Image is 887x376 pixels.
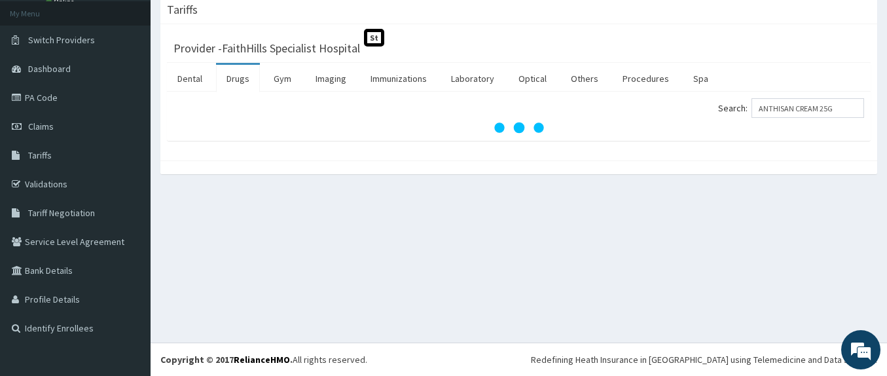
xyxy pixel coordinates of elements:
a: Immunizations [360,65,437,92]
div: Redefining Heath Insurance in [GEOGRAPHIC_DATA] using Telemedicine and Data Science! [531,353,877,366]
span: We're online! [76,107,181,240]
a: RelianceHMO [234,354,290,366]
a: Laboratory [441,65,505,92]
span: Claims [28,121,54,132]
a: Drugs [216,65,260,92]
a: Spa [683,65,719,92]
span: Switch Providers [28,34,95,46]
svg: audio-loading [493,102,545,154]
h3: Tariffs [167,4,198,16]
a: Imaging [305,65,357,92]
span: St [364,29,384,47]
a: Dental [167,65,213,92]
input: Search: [751,98,864,118]
span: Tariffs [28,149,52,161]
footer: All rights reserved. [151,343,887,376]
a: Procedures [612,65,679,92]
div: Minimize live chat window [215,7,246,38]
h3: Provider - FaithHills Specialist Hospital [173,43,360,54]
a: Others [560,65,609,92]
label: Search: [718,98,864,118]
span: Tariff Negotiation [28,207,95,219]
a: Gym [263,65,302,92]
textarea: Type your message and hit 'Enter' [7,243,249,289]
strong: Copyright © 2017 . [160,354,293,366]
div: Chat with us now [68,73,220,90]
span: Dashboard [28,63,71,75]
img: d_794563401_company_1708531726252_794563401 [24,66,53,98]
a: Optical [508,65,557,92]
